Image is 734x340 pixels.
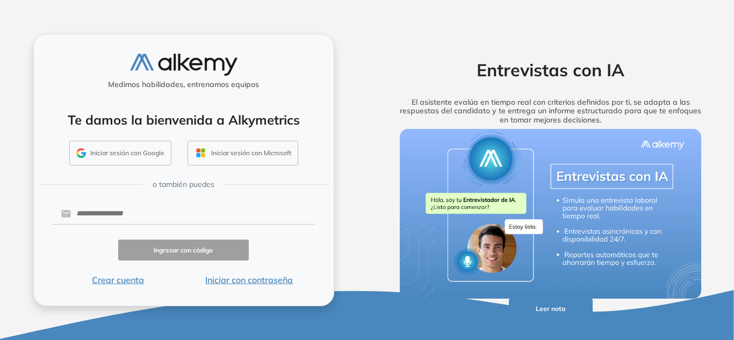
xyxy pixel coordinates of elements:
button: Iniciar sesión con Microsoft [188,141,298,165]
img: OUTLOOK_ICON [195,147,207,159]
span: o también puedes [153,179,214,190]
button: Iniciar sesión con Google [69,141,171,165]
img: img-more-info [400,129,702,299]
img: logo-alkemy [130,54,238,76]
h5: El asistente evalúa en tiempo real con criterios definidos por ti, se adapta a las respuestas del... [383,98,718,125]
img: GMAIL_ICON [76,148,86,158]
button: Crear cuenta [53,273,184,286]
button: Leer nota [509,299,593,320]
button: Iniciar con contraseña [183,273,314,286]
button: Ingresar con código [118,240,249,261]
h5: Medimos habilidades, entrenamos equipos [38,80,329,89]
h2: Entrevistas con IA [383,60,718,80]
h4: Te damos la bienvenida a Alkymetrics [48,112,320,128]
